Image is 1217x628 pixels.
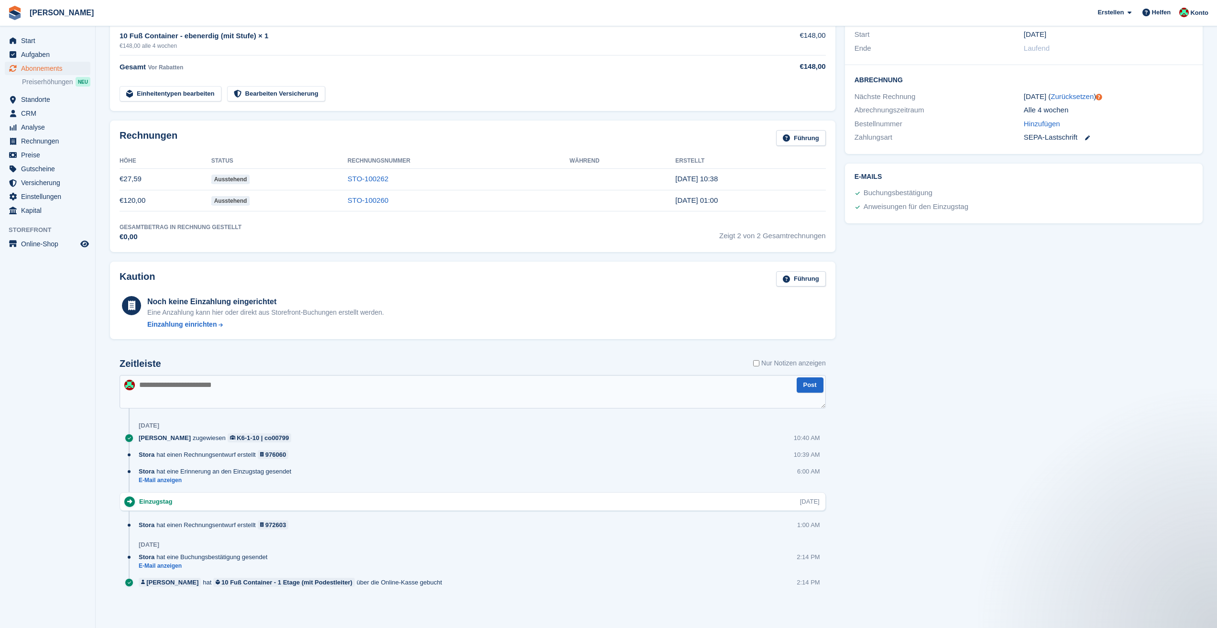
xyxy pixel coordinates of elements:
a: menu [5,148,90,162]
div: Tooltip anchor [1095,93,1103,101]
a: E-Mail anzeigen [139,476,296,485]
div: Noch keine Einzahlung eingerichtet [147,296,384,308]
span: Rechnungen [21,134,78,148]
a: menu [5,107,90,120]
th: Während [570,154,675,169]
div: 976060 [265,450,286,459]
a: [PERSON_NAME] [26,5,98,21]
td: €27,59 [120,168,211,190]
img: stora-icon-8386f47178a22dfd0bd8f6a31ec36ba5ce8667c1dd55bd0f319d3a0aa187defe.svg [8,6,22,20]
td: €148,00 [746,25,825,55]
span: Laufend [1024,44,1050,52]
div: 972603 [265,520,286,529]
div: Einzahlung einrichten [147,320,217,330]
div: Buchungsbestätigung [864,187,932,199]
a: K6-1-10 | co00799 [228,433,292,442]
a: Preiserhöhungen NEU [22,77,90,87]
div: Ende [855,43,1024,54]
a: Führung [776,271,826,287]
a: menu [5,34,90,47]
div: €0,00 [120,231,241,242]
div: Abrechnungszeitraum [855,105,1024,116]
div: hat einen Rechnungsentwurf erstellt [139,520,293,529]
div: 6:00 AM [797,467,820,476]
span: Versicherung [21,176,78,189]
div: 10:40 AM [794,433,820,442]
div: hat eine Buchungsbestätigung gesendet [139,552,272,562]
div: Alle 4 wochen [1024,105,1193,116]
span: Gutscheine [21,162,78,176]
span: Helfen [1152,8,1171,17]
div: NEU [76,77,90,87]
div: €148,00 alle 4 wochen [120,42,746,50]
th: Status [211,154,348,169]
span: Gesamt [120,63,146,71]
div: 1:00 AM [797,520,820,529]
span: Analyse [21,121,78,134]
a: menu [5,62,90,75]
img: Maximilian Friedl [1179,8,1189,17]
a: Hinzufügen [1024,119,1060,130]
td: €120,00 [120,190,211,211]
a: Einheitentypen bearbeiten [120,86,221,102]
h2: Kaution [120,271,155,287]
div: [DATE] [139,422,159,430]
span: Ausstehend [211,196,250,206]
span: Ausstehend [211,175,250,184]
a: menu [5,121,90,134]
a: 976060 [258,450,289,459]
a: Bearbeiten Versicherung [227,86,325,102]
div: Zahlungsart [855,132,1024,143]
a: menu [5,162,90,176]
a: E-Mail anzeigen [139,562,272,570]
img: Maximilian Friedl [124,380,135,390]
a: STO-100260 [348,196,389,204]
span: Stora [139,520,154,529]
a: Einzahlung einrichten [147,320,384,330]
time: 2025-10-01 23:00:51 UTC [675,196,718,204]
div: 10 Fuß Container - ebenerdig (mit Stufe) × 1 [120,31,746,42]
a: menu [5,48,90,61]
span: Online-Shop [21,237,78,251]
h2: Abrechnung [855,75,1193,84]
h2: E-Mails [855,173,1193,181]
a: STO-100262 [348,175,389,183]
div: Einzugstag [139,497,177,506]
a: Vorschau-Shop [79,238,90,250]
a: menu [5,176,90,189]
h2: Zeitleiste [120,358,161,369]
th: Höhe [120,154,211,169]
button: Post [797,377,823,393]
input: Nur Notizen anzeigen [753,358,759,368]
div: Anweisungen für den Einzugstag [864,201,968,213]
span: Storefront [9,225,95,235]
span: Zeigt 2 von 2 Gesamtrechnungen [719,223,826,242]
div: 2:14 PM [797,552,820,562]
div: hat über die Online-Kasse gebucht [139,578,447,587]
th: Rechnungsnummer [348,154,570,169]
span: Konto [1190,8,1208,18]
a: 10 Fuß Container - 1 Etage (mit Podestleiter) [213,578,355,587]
span: Preise [21,148,78,162]
a: menu [5,134,90,148]
span: Standorte [21,93,78,106]
div: 2:14 PM [797,578,820,587]
div: Start [855,29,1024,40]
span: [PERSON_NAME] [139,433,191,442]
h2: Rechnungen [120,130,177,146]
a: menu [5,93,90,106]
a: menu [5,204,90,217]
span: Start [21,34,78,47]
div: hat eine Erinnerung an den Einzugstag gesendet [139,467,296,476]
span: Stora [139,450,154,459]
span: Abonnements [21,62,78,75]
span: Stora [139,552,154,562]
th: Erstellt [675,154,825,169]
div: 10 Fuß Container - 1 Etage (mit Podestleiter) [221,578,352,587]
span: Kapital [21,204,78,217]
div: [PERSON_NAME] [146,578,198,587]
span: Preiserhöhungen [22,77,73,87]
span: CRM [21,107,78,120]
span: Vor Rabatten [148,64,183,71]
div: [DATE] [800,497,820,506]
